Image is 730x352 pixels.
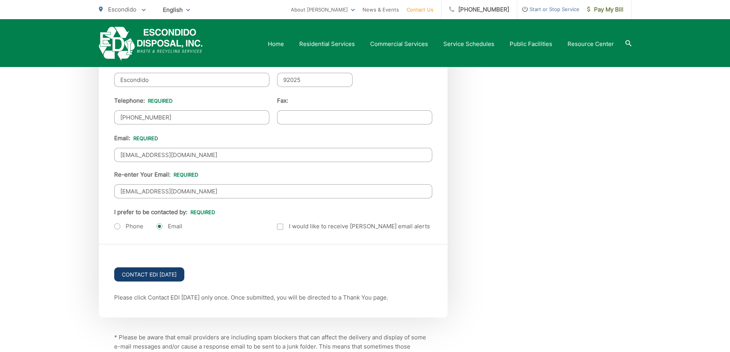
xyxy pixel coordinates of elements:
[114,135,158,142] label: Email:
[363,5,399,14] a: News & Events
[277,97,288,104] label: Fax:
[99,27,203,61] a: EDCD logo. Return to the homepage.
[407,5,433,14] a: Contact Us
[510,39,552,49] a: Public Facilities
[114,223,143,230] label: Phone
[114,293,432,302] p: Please click Contact EDI [DATE] only once. Once submitted, you will be directed to a Thank You page.
[370,39,428,49] a: Commercial Services
[443,39,494,49] a: Service Schedules
[587,5,623,14] span: Pay My Bill
[568,39,614,49] a: Resource Center
[114,209,215,216] label: I prefer to be contacted by:
[157,3,196,16] span: English
[114,171,198,178] label: Re-enter Your Email:
[114,97,172,104] label: Telephone:
[268,39,284,49] a: Home
[299,39,355,49] a: Residential Services
[291,5,355,14] a: About [PERSON_NAME]
[108,6,136,13] span: Escondido
[277,222,430,231] label: I would like to receive [PERSON_NAME] email alerts
[156,223,182,230] label: Email
[114,267,184,282] input: Contact EDI [DATE]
